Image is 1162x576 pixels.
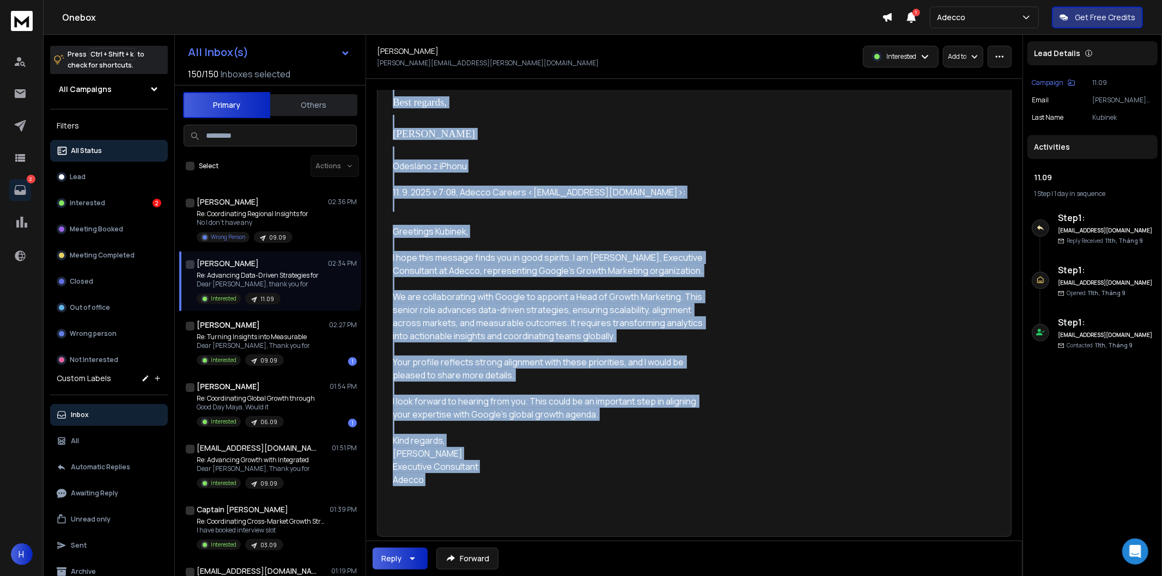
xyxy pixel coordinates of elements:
h1: Onebox [62,11,882,24]
p: Dear [PERSON_NAME], thank you for [197,280,319,289]
h6: Step 1 : [1058,211,1153,224]
div: 2 [153,199,161,207]
h3: Inboxes selected [221,68,290,81]
p: Campaign [1032,78,1063,87]
p: Re: Turning Insights into Measurable [197,333,310,341]
p: Good Day Maya, Would it [197,403,315,412]
p: Interested [211,295,236,303]
h1: [PERSON_NAME] [197,258,259,269]
button: Awaiting Reply [50,482,168,504]
button: All Status [50,140,168,162]
p: [PERSON_NAME][EMAIL_ADDRESS][PERSON_NAME][DOMAIN_NAME] [1092,96,1153,105]
button: Primary [183,92,270,118]
button: Campaign [1032,78,1075,87]
div: Kind regards, [PERSON_NAME] Executive Consultant Adecco [393,434,711,486]
span: Ctrl + Shift + k [89,48,135,60]
p: Awaiting Reply [71,489,118,498]
h6: Step 1 : [1058,316,1153,329]
p: Interested [70,199,105,207]
button: H [11,543,33,565]
h1: All Campaigns [59,84,112,95]
p: 09.09 [260,357,277,365]
button: Unread only [50,508,168,530]
p: Re: Coordinating Cross-Market Growth Strategies [197,517,327,526]
div: Activities [1027,135,1158,159]
p: Reply Received [1067,237,1143,245]
h3: Filters [50,118,168,133]
button: Out of office [50,297,168,318]
p: Out of office [70,303,110,312]
p: Email [1032,96,1049,105]
p: Re: Advancing Data-Driven Strategies for [197,271,319,280]
button: Reply [373,548,428,569]
p: No I don’t have any [197,218,308,227]
p: 06.09 [260,418,277,426]
p: Not Interested [70,356,118,364]
button: Lead [50,166,168,188]
h1: [PERSON_NAME] [197,320,260,330]
p: Interested [886,52,916,61]
p: 2 [27,175,35,183]
h1: [PERSON_NAME] [377,46,439,57]
h6: Step 1 : [1058,264,1153,277]
button: Meeting Booked [50,218,168,240]
p: All Status [71,146,102,155]
h1: All Inbox(s) [188,47,248,58]
p: Inbox [71,410,89,419]
p: Meeting Completed [70,251,135,260]
h1: [PERSON_NAME] [197,381,260,392]
p: [PERSON_NAME][EMAIL_ADDRESS][PERSON_NAME][DOMAIN_NAME] [377,59,599,68]
span: Best regards, [393,96,447,108]
p: 09.09 [260,480,277,488]
span: 11th, Tháng 9 [1088,289,1126,297]
p: Interested [211,418,236,426]
span: 1 [912,9,920,16]
button: Automatic Replies [50,456,168,478]
h1: [EMAIL_ADDRESS][DOMAIN_NAME] [197,443,317,454]
div: | [1034,189,1151,198]
p: 01:51 PM [332,444,357,452]
button: Meeting Completed [50,244,168,266]
p: Unread only [71,515,111,524]
p: Lead Details [1034,48,1080,59]
button: Get Free Credits [1052,7,1143,28]
p: 03.09 [260,541,277,549]
div: Reply [381,553,401,564]
span: 1 day in sequence [1054,189,1105,198]
p: Get Free Credits [1075,12,1135,23]
p: Last Name [1032,113,1063,122]
span: 150 / 150 [188,68,218,81]
span: 11th, Tháng 9 [1095,341,1133,349]
div: We are collaborating with Google to appoint a Head of Growth Marketing. This senior role advances... [393,290,711,342]
span: 1 Step [1034,189,1050,198]
div: Odesláno z iPhonu [393,160,711,173]
button: Inbox [50,404,168,426]
button: Interested2 [50,192,168,214]
h1: Captain [PERSON_NAME] [197,504,288,515]
button: Others [270,93,357,117]
p: 02:36 PM [328,198,357,206]
p: Dear [PERSON_NAME], Thank you for [197,341,310,350]
button: Forward [436,548,498,569]
div: 1 [348,419,357,427]
p: Wrong Person [211,233,245,241]
p: 11.09 [260,295,274,303]
p: 01:54 PM [330,382,357,391]
p: 01:39 PM [330,505,357,514]
p: Press to check for shortcuts. [68,49,144,71]
p: Interested [211,541,236,549]
div: I hope this message finds you in good spirits. I am [PERSON_NAME], Executive Consultant at Adecco... [393,251,711,277]
p: Closed [70,277,93,286]
p: 02:34 PM [328,259,357,268]
h1: 11.09 [1034,172,1151,183]
p: Re: Advancing Growth with Integrated [197,456,310,464]
p: 11.09 [1092,78,1153,87]
p: 02:27 PM [329,321,357,329]
p: Add to [948,52,966,61]
h3: Custom Labels [57,373,111,384]
button: All [50,430,168,452]
button: Closed [50,271,168,292]
div: 1 [348,357,357,366]
p: Re: Coordinating Regional Insights for [197,210,308,218]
